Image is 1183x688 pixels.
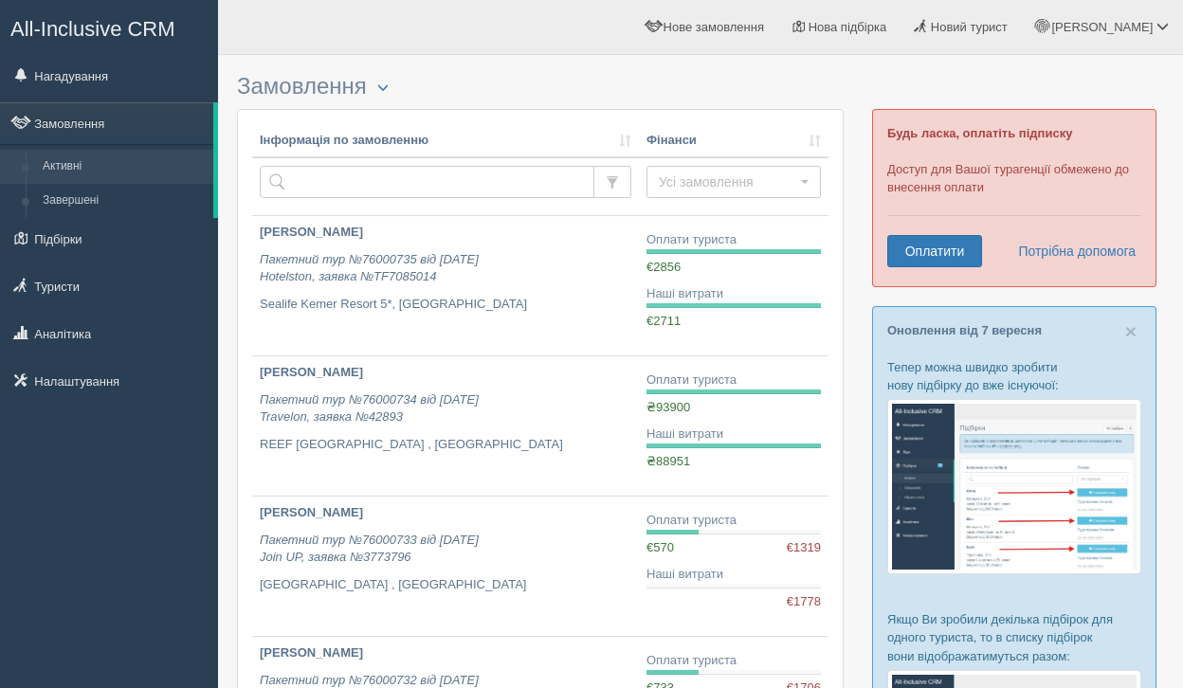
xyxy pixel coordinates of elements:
div: Наші витрати [646,566,821,584]
b: [PERSON_NAME] [260,645,363,660]
span: All-Inclusive CRM [10,17,175,41]
a: All-Inclusive CRM [1,1,217,53]
div: Доступ для Вашої турагенції обмежено до внесення оплати [872,109,1156,287]
a: Інформація по замовленню [260,132,631,150]
div: Наші витрати [646,285,821,303]
a: Активні [34,150,213,184]
b: Будь ласка, оплатіть підписку [887,126,1072,140]
p: REEF [GEOGRAPHIC_DATA] , [GEOGRAPHIC_DATA] [260,436,631,454]
a: Потрібна допомога [1006,235,1137,267]
span: [PERSON_NAME] [1051,20,1153,34]
span: ₴93900 [646,400,690,414]
div: Оплати туриста [646,512,821,530]
p: Sealife Kemer Resort 5*, [GEOGRAPHIC_DATA] [260,296,631,314]
span: × [1125,320,1137,342]
button: Close [1125,321,1137,341]
a: [PERSON_NAME] Пакетний тур №76000734 від [DATE]Travelon, заявка №42893 REEF [GEOGRAPHIC_DATA] , [... [252,356,639,496]
a: Завершені [34,184,213,218]
a: Оновлення від 7 вересня [887,323,1042,337]
a: [PERSON_NAME] Пакетний тур №76000735 від [DATE]Hotelston, заявка №TF7085014 Sealife Kemer Resort ... [252,216,639,355]
input: Пошук за номером замовлення, ПІБ або паспортом туриста [260,166,594,198]
p: Тепер можна швидко зробити нову підбірку до вже існуючої: [887,358,1141,394]
img: %D0%BF%D1%96%D0%B4%D0%B1%D1%96%D1%80%D0%BA%D0%B0-%D1%82%D1%83%D1%80%D0%B8%D1%81%D1%82%D1%83-%D1%8... [887,399,1141,574]
div: Оплати туриста [646,371,821,389]
span: ₴88951 [646,454,690,468]
span: Нове замовлення [664,20,764,34]
div: Оплати туриста [646,652,821,670]
i: Пакетний тур №76000734 від [DATE] Travelon, заявка №42893 [260,392,479,425]
a: Фінанси [646,132,821,150]
b: [PERSON_NAME] [260,505,363,519]
a: [PERSON_NAME] Пакетний тур №76000733 від [DATE]Join UP, заявка №3773796 [GEOGRAPHIC_DATA] , [GEOG... [252,497,639,636]
p: Якщо Ви зробили декілька підбірок для одного туриста, то в списку підбірок вони відображатимуться... [887,610,1141,664]
span: Нова підбірка [809,20,887,34]
span: €1778 [787,593,821,611]
div: Оплати туриста [646,231,821,249]
a: Оплатити [887,235,982,267]
span: Усі замовлення [659,172,796,191]
h3: Замовлення [237,74,844,100]
b: [PERSON_NAME] [260,365,363,379]
i: Пакетний тур №76000733 від [DATE] Join UP, заявка №3773796 [260,533,479,565]
span: €570 [646,540,674,554]
span: €2856 [646,260,681,274]
i: Пакетний тур №76000735 від [DATE] Hotelston, заявка №TF7085014 [260,252,479,284]
div: Наші витрати [646,425,821,444]
span: €1319 [787,539,821,557]
p: [GEOGRAPHIC_DATA] , [GEOGRAPHIC_DATA] [260,576,631,594]
b: [PERSON_NAME] [260,225,363,239]
span: Новий турист [931,20,1008,34]
span: €2711 [646,314,681,328]
button: Усі замовлення [646,166,821,198]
